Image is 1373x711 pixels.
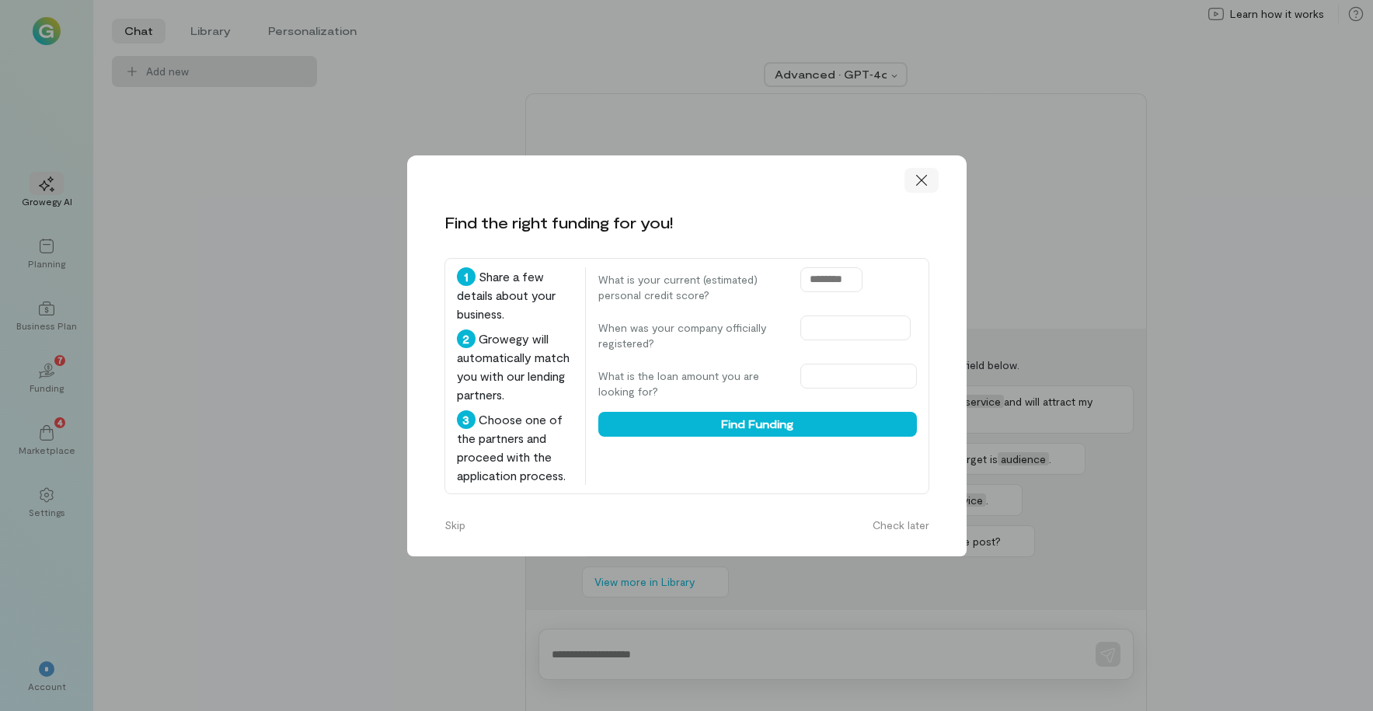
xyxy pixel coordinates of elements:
button: Skip [435,513,475,538]
div: Share a few details about your business. [457,267,573,323]
button: Find Funding [598,412,917,437]
div: Find the right funding for you! [444,211,673,233]
label: When was your company officially registered? [598,320,785,351]
div: Choose one of the partners and proceed with the application process. [457,410,573,485]
label: What is your current (estimated) personal credit score? [598,272,785,303]
label: What is the loan amount you are looking for? [598,368,785,399]
div: 2 [457,329,476,348]
div: 1 [457,267,476,286]
div: Growegy will automatically match you with our lending partners. [457,329,573,404]
button: Check later [863,513,939,538]
div: 3 [457,410,476,429]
